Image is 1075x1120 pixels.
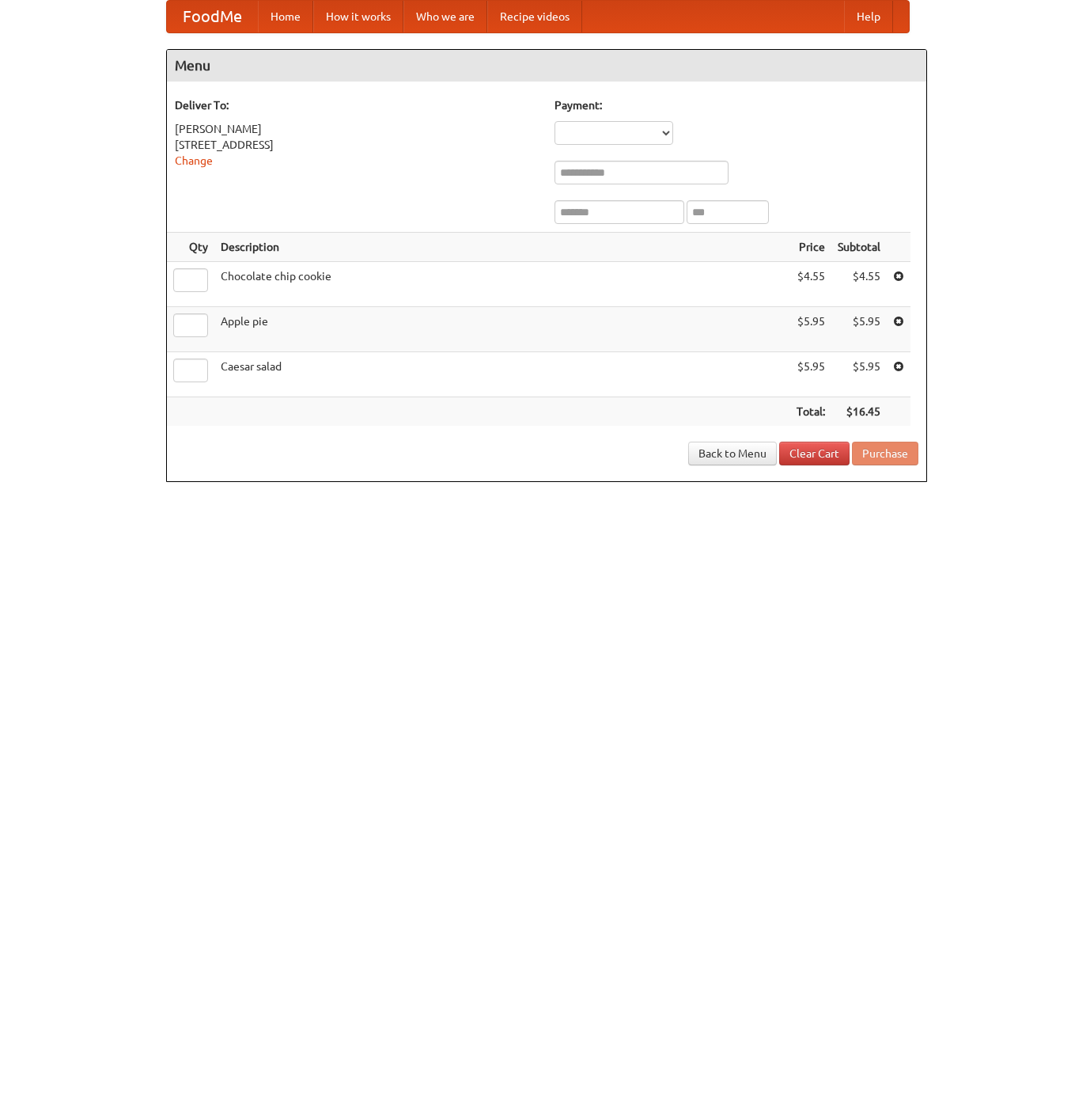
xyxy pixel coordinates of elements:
[214,233,790,262] th: Description
[831,307,887,352] td: $5.95
[831,233,887,262] th: Subtotal
[175,97,539,113] h5: Deliver To:
[790,307,831,352] td: $5.95
[790,352,831,397] td: $5.95
[831,352,887,397] td: $5.95
[313,1,403,32] a: How it works
[790,262,831,307] td: $4.55
[779,442,850,465] a: Clear Cart
[214,262,790,307] td: Chocolate chip cookie
[844,1,893,32] a: Help
[258,1,313,32] a: Home
[403,1,487,32] a: Who we are
[555,97,918,113] h5: Payment:
[214,352,790,397] td: Caesar salad
[175,121,539,137] div: [PERSON_NAME]
[167,233,214,262] th: Qty
[167,1,258,32] a: FoodMe
[852,442,918,465] button: Purchase
[487,1,582,32] a: Recipe videos
[790,233,831,262] th: Price
[831,397,887,427] th: $16.45
[688,442,777,465] a: Back to Menu
[214,307,790,352] td: Apple pie
[790,397,831,427] th: Total:
[175,137,539,153] div: [STREET_ADDRESS]
[167,50,926,82] h4: Menu
[175,154,213,167] a: Change
[831,262,887,307] td: $4.55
